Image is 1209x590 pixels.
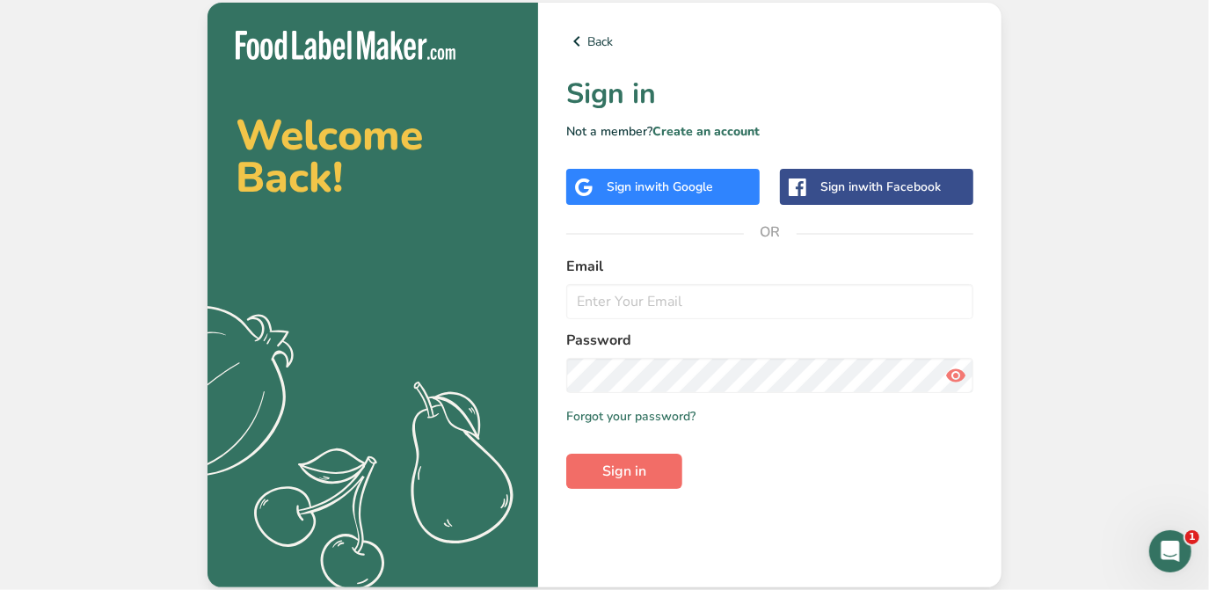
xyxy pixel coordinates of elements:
p: Not a member? [566,122,973,141]
div: Sign in [820,178,941,196]
label: Email [566,256,973,277]
a: Create an account [652,123,760,140]
button: Sign in [566,454,682,489]
input: Enter Your Email [566,284,973,319]
a: Forgot your password? [566,407,696,426]
div: Sign in [607,178,713,196]
label: Password [566,330,973,351]
span: with Facebook [858,178,941,195]
h2: Welcome Back! [236,114,510,199]
span: 1 [1185,530,1199,544]
img: Food Label Maker [236,31,455,60]
iframe: Intercom live chat [1149,530,1191,572]
span: with Google [645,178,713,195]
h1: Sign in [566,73,973,115]
span: OR [744,206,797,259]
a: Back [566,31,973,52]
span: Sign in [602,461,646,482]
